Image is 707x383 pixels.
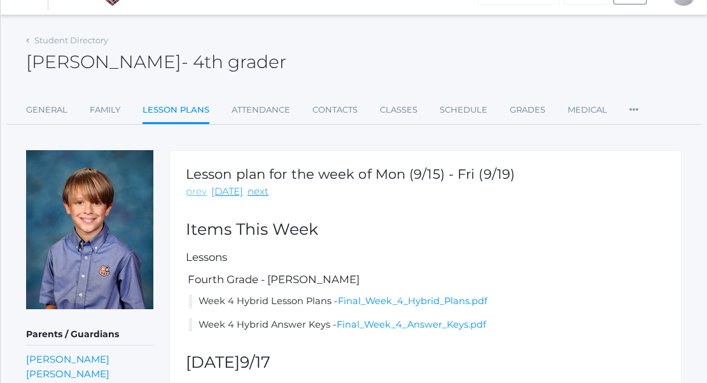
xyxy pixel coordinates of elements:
span: 9/17 [240,352,270,372]
li: Week 4 Hybrid Lesson Plans - [189,295,665,309]
h2: [DATE] [186,354,665,372]
a: General [26,97,67,123]
h5: Fourth Grade - [PERSON_NAME] [186,274,665,285]
a: prev [186,185,207,199]
h5: Parents / Guardians [26,324,153,345]
img: Jack Crosby [26,150,153,309]
a: Student Directory [34,35,108,45]
a: Contacts [312,97,358,123]
h2: Items This Week [186,221,665,239]
a: Schedule [440,97,487,123]
h1: Lesson plan for the week of Mon (9/15) - Fri (9/19) [186,167,515,181]
a: next [248,185,269,199]
a: Classes [380,97,417,123]
h5: Lessons [186,251,665,263]
a: Attendance [232,97,290,123]
a: [PERSON_NAME] [26,352,109,366]
h2: [PERSON_NAME] [26,52,286,72]
a: Final_Week_4_Answer_Keys.pdf [337,319,486,330]
li: Week 4 Hybrid Answer Keys - [189,318,665,332]
a: Medical [568,97,607,123]
a: [DATE] [211,185,243,199]
a: Lesson Plans [143,97,209,125]
a: Grades [510,97,545,123]
a: Final_Week_4_Hybrid_Plans.pdf [338,295,487,307]
a: [PERSON_NAME] [26,366,109,381]
a: Family [90,97,120,123]
span: - 4th grader [181,51,286,73]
